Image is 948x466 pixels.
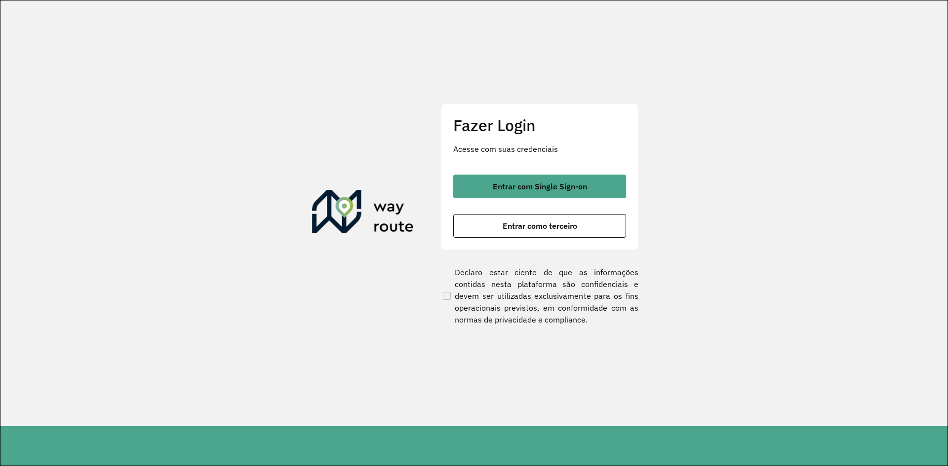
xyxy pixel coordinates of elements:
button: button [453,214,626,238]
img: Roteirizador AmbevTech [312,190,414,237]
h2: Fazer Login [453,116,626,135]
label: Declaro estar ciente de que as informações contidas nesta plataforma são confidenciais e devem se... [441,266,638,325]
span: Entrar com Single Sign-on [493,182,587,190]
p: Acesse com suas credenciais [453,143,626,155]
button: button [453,175,626,198]
span: Entrar como terceiro [503,222,577,230]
